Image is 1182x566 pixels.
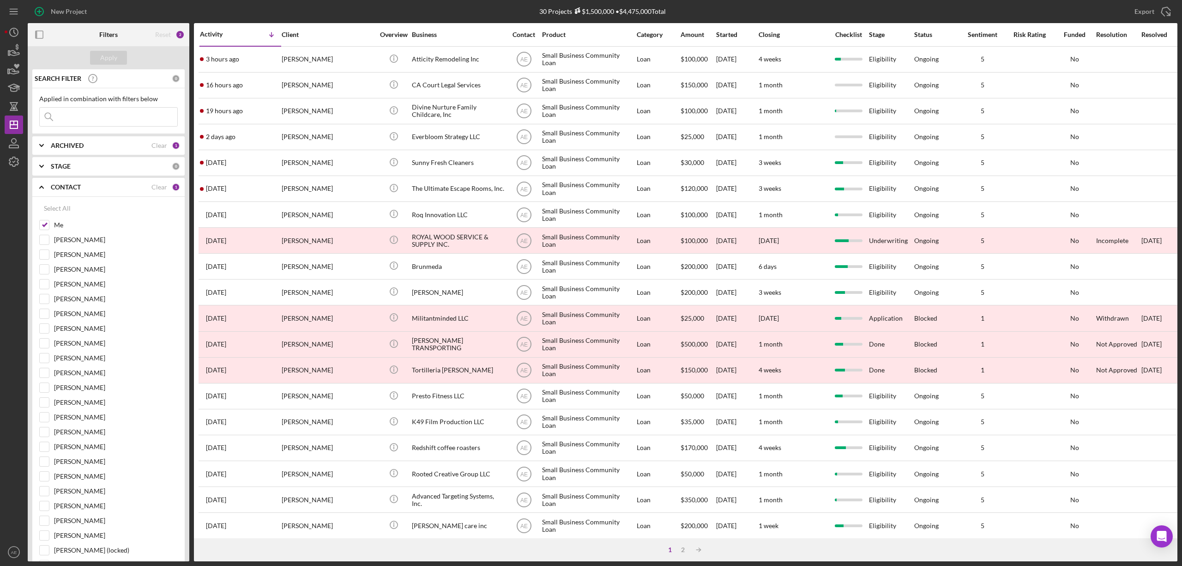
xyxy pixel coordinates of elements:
time: 2025-10-06 19:09 [206,470,226,478]
div: [PERSON_NAME] [282,99,374,123]
div: No [1054,496,1095,504]
div: Eligibility [869,487,913,512]
div: Loan [637,151,680,175]
div: Small Business Community Loan [542,228,634,253]
div: Redshift coffee roasters [412,436,504,460]
time: 2025-10-13 01:53 [206,81,243,89]
time: 2025-10-13 14:55 [206,55,239,63]
div: Not Approved [1096,341,1137,348]
div: Select All [44,199,71,218]
div: Applied in combination with filters below [39,95,178,103]
div: Loan [637,99,680,123]
label: [PERSON_NAME] [54,280,178,289]
div: [PERSON_NAME] [282,280,374,304]
time: [DATE] [759,237,779,244]
div: Small Business Community Loan [542,436,634,460]
text: AE [520,316,527,322]
div: Small Business Community Loan [542,487,634,512]
div: $500,000 [681,332,715,357]
div: Loan [637,332,680,357]
b: STAGE [51,163,71,170]
div: Loan [637,436,680,460]
div: 0 [172,74,180,83]
div: 5 [959,289,1006,296]
div: No [1054,81,1095,89]
div: Ongoing [914,392,939,400]
label: [PERSON_NAME] [54,457,178,466]
label: [PERSON_NAME] [54,368,178,377]
div: No [1054,55,1095,63]
span: $150,000 [681,81,708,89]
time: 1 month [759,340,783,348]
div: 5 [959,185,1006,192]
b: ARCHIVED [51,142,84,149]
div: [PERSON_NAME] [282,254,374,279]
text: AE [520,419,527,426]
div: Application [869,306,913,330]
div: No [1054,159,1095,166]
div: [DATE] [716,228,758,253]
button: Export [1125,2,1177,21]
text: AE [520,160,527,166]
div: [PERSON_NAME] [282,358,374,383]
div: Done [869,332,913,357]
div: Eligibility [869,436,913,460]
div: Loan [637,384,680,408]
div: [DATE] [716,254,758,279]
div: Loan [637,202,680,227]
time: 3 weeks [759,184,781,192]
span: $100,000 [681,107,708,115]
time: 2025-10-11 21:39 [206,133,235,140]
span: $350,000 [681,496,708,504]
div: No [1054,289,1095,296]
label: [PERSON_NAME] [54,383,178,392]
div: 1 [172,141,180,150]
label: [PERSON_NAME] [54,353,178,363]
div: Small Business Community Loan [542,384,634,408]
text: AE [520,289,527,296]
div: Ongoing [914,55,939,63]
div: $150,000 [681,358,715,383]
text: AE [520,134,527,140]
div: No [1054,315,1095,322]
div: Atticity Remodeling Inc [412,47,504,72]
time: 1 month [759,496,783,504]
div: [PERSON_NAME] [282,73,374,97]
time: 1 month [759,133,783,140]
time: 2025-10-06 18:43 [206,496,226,504]
div: [PERSON_NAME] [282,202,374,227]
div: [DATE] [716,306,758,330]
label: [PERSON_NAME] [54,324,178,333]
button: New Project [28,2,96,21]
div: 5 [959,263,1006,270]
div: Loan [637,47,680,72]
div: [PERSON_NAME] [282,410,374,434]
text: AE [520,367,527,374]
div: [PERSON_NAME] [282,125,374,149]
div: Loan [637,306,680,330]
div: Category [637,31,680,38]
div: [DATE] [716,410,758,434]
label: [PERSON_NAME] [54,309,178,318]
text: AE [520,237,527,244]
text: AE [520,56,527,63]
div: Loan [637,358,680,383]
div: [DATE] [716,384,758,408]
div: [PERSON_NAME] [282,306,374,330]
time: 2025-10-10 21:48 [206,211,226,219]
div: 5 [959,237,1006,244]
div: The Ultimate Escape Rooms, Inc. [412,176,504,201]
label: [PERSON_NAME] [54,398,178,407]
span: $25,000 [681,133,704,140]
div: Small Business Community Loan [542,151,634,175]
div: Eligibility [869,384,913,408]
span: $200,000 [681,288,708,296]
div: No [1054,185,1095,192]
time: 2025-10-07 19:19 [206,418,226,426]
div: Small Business Community Loan [542,462,634,486]
text: AE [520,471,527,477]
time: 2025-10-08 20:16 [206,392,226,400]
div: [PERSON_NAME] [282,332,374,357]
span: $30,000 [681,158,704,166]
div: Withdrawn [1096,315,1129,322]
